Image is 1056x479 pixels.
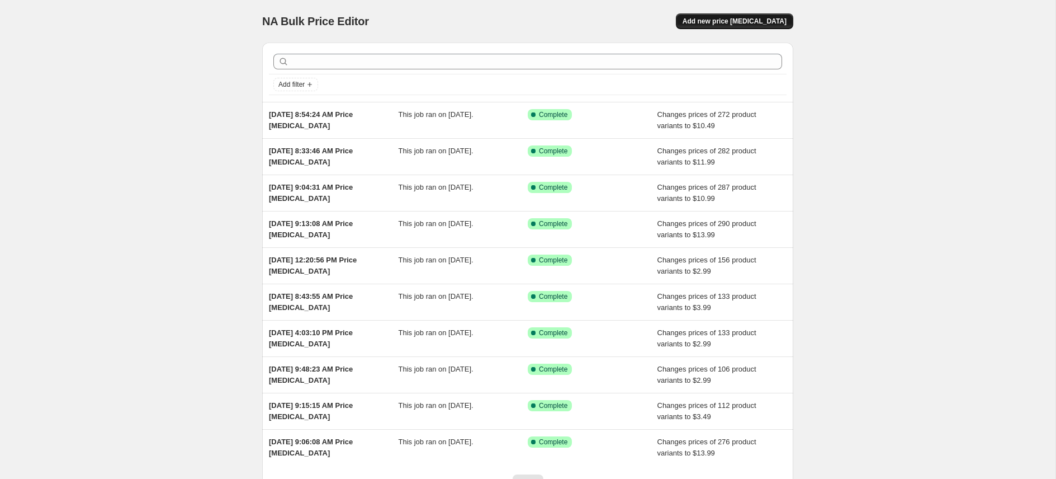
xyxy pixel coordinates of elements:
[657,147,756,166] span: Changes prices of 282 product variants to $11.99
[269,147,353,166] span: [DATE] 8:33:46 AM Price [MEDICAL_DATA]
[399,292,473,300] span: This job ran on [DATE].
[539,328,567,337] span: Complete
[269,328,353,348] span: [DATE] 4:03:10 PM Price [MEDICAL_DATA]
[399,328,473,337] span: This job ran on [DATE].
[539,110,567,119] span: Complete
[657,219,756,239] span: Changes prices of 290 product variants to $13.99
[539,401,567,410] span: Complete
[657,292,756,312] span: Changes prices of 133 product variants to $3.99
[273,78,318,91] button: Add filter
[269,256,357,275] span: [DATE] 12:20:56 PM Price [MEDICAL_DATA]
[657,328,756,348] span: Changes prices of 133 product variants to $2.99
[539,292,567,301] span: Complete
[269,219,353,239] span: [DATE] 9:13:08 AM Price [MEDICAL_DATA]
[399,401,473,410] span: This job ran on [DATE].
[269,183,353,203] span: [DATE] 9:04:31 AM Price [MEDICAL_DATA]
[657,183,756,203] span: Changes prices of 287 product variants to $10.99
[539,183,567,192] span: Complete
[539,256,567,265] span: Complete
[657,365,756,384] span: Changes prices of 106 product variants to $2.99
[269,438,353,457] span: [DATE] 9:06:08 AM Price [MEDICAL_DATA]
[399,147,473,155] span: This job ran on [DATE].
[539,219,567,228] span: Complete
[657,438,756,457] span: Changes prices of 276 product variants to $13.99
[539,147,567,156] span: Complete
[399,438,473,446] span: This job ran on [DATE].
[269,292,353,312] span: [DATE] 8:43:55 AM Price [MEDICAL_DATA]
[269,110,353,130] span: [DATE] 8:54:24 AM Price [MEDICAL_DATA]
[657,110,756,130] span: Changes prices of 272 product variants to $10.49
[269,401,353,421] span: [DATE] 9:15:15 AM Price [MEDICAL_DATA]
[399,110,473,119] span: This job ran on [DATE].
[262,15,369,27] span: NA Bulk Price Editor
[399,183,473,191] span: This job ran on [DATE].
[269,365,353,384] span: [DATE] 9:48:23 AM Price [MEDICAL_DATA]
[539,365,567,374] span: Complete
[399,256,473,264] span: This job ran on [DATE].
[683,17,787,26] span: Add new price [MEDICAL_DATA]
[657,256,756,275] span: Changes prices of 156 product variants to $2.99
[278,80,305,89] span: Add filter
[657,401,756,421] span: Changes prices of 112 product variants to $3.49
[399,219,473,228] span: This job ran on [DATE].
[399,365,473,373] span: This job ran on [DATE].
[676,13,793,29] button: Add new price [MEDICAL_DATA]
[539,438,567,447] span: Complete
